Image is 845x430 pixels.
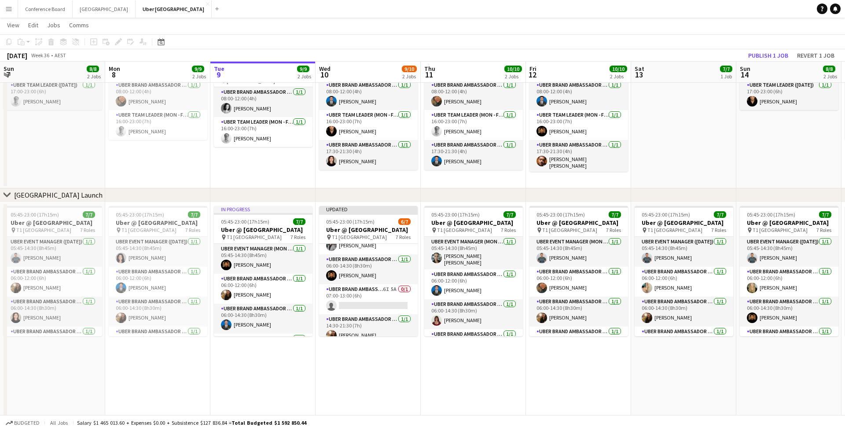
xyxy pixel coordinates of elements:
[424,206,523,336] app-job-card: 05:45-23:00 (17h15m)7/7Uber @ [GEOGRAPHIC_DATA] T1 [GEOGRAPHIC_DATA]7 RolesUBER Event Manager (Mo...
[319,226,418,234] h3: Uber @ [GEOGRAPHIC_DATA]
[109,80,207,110] app-card-role: UBER Brand Ambassador ([PERSON_NAME])1/108:00-12:00 (4h)[PERSON_NAME]
[293,218,305,225] span: 7/7
[109,297,207,327] app-card-role: UBER Brand Ambassador ([PERSON_NAME])1/106:00-14:30 (8h30m)[PERSON_NAME]
[319,140,418,170] app-card-role: UBER Brand Ambassador ([PERSON_NAME])1/117:30-21:30 (4h)[PERSON_NAME]
[69,21,89,29] span: Comms
[424,329,523,359] app-card-role: UBER Brand Ambassador ([PERSON_NAME])1/1
[529,80,628,110] app-card-role: UBER Brand Ambassador ([PERSON_NAME])1/108:00-12:00 (4h)[PERSON_NAME]
[720,66,732,72] span: 7/7
[424,41,523,170] app-job-card: 08:00-23:00 (15h)3/3Uber @ [MEDICAL_DATA][GEOGRAPHIC_DATA] [GEOGRAPHIC_DATA]3 RolesUBER Brand Amb...
[635,297,733,327] app-card-role: UBER Brand Ambassador ([DATE])1/106:00-14:30 (8h30m)[PERSON_NAME]
[87,66,99,72] span: 8/8
[402,73,416,80] div: 2 Jobs
[740,237,838,267] app-card-role: UBER Event Manager ([DATE])1/105:45-14:30 (8h45m)[PERSON_NAME]
[431,211,480,218] span: 05:45-23:00 (17h15m)
[536,211,585,218] span: 05:45-23:00 (17h15m)
[4,206,102,336] div: 05:45-23:00 (17h15m)7/7Uber @ [GEOGRAPHIC_DATA] T1 [GEOGRAPHIC_DATA]7 RolesUBER Event Manager ([D...
[424,110,523,140] app-card-role: Uber Team Leader (Mon - Fri)1/116:00-23:00 (7h)[PERSON_NAME]
[221,218,269,225] span: 05:45-23:00 (17h15m)
[4,418,41,428] button: Budgeted
[529,267,628,297] app-card-role: UBER Brand Ambassador ([PERSON_NAME])1/106:00-12:00 (6h)[PERSON_NAME]
[529,206,628,336] div: 05:45-23:00 (17h15m)7/7Uber @ [GEOGRAPHIC_DATA] T1 [GEOGRAPHIC_DATA]7 RolesUBER Event Manager (Mo...
[504,66,522,72] span: 10/10
[214,226,312,234] h3: Uber @ [GEOGRAPHIC_DATA]
[610,66,627,72] span: 10/10
[740,267,838,297] app-card-role: UBER Brand Ambassador ([DATE])1/106:00-12:00 (6h)[PERSON_NAME]
[424,80,523,110] app-card-role: UBER Brand Ambassador ([PERSON_NAME])1/108:00-12:00 (4h)[PERSON_NAME]
[227,234,282,240] span: T1 [GEOGRAPHIC_DATA]
[319,206,418,213] div: Updated
[823,73,837,80] div: 2 Jobs
[529,237,628,267] app-card-role: UBER Event Manager (Mon - Fri)1/105:45-14:30 (8h45m)[PERSON_NAME]
[25,19,42,31] a: Edit
[423,70,435,80] span: 11
[319,41,418,170] app-job-card: 08:00-23:00 (15h)3/3Uber @ [MEDICAL_DATA][GEOGRAPHIC_DATA] [GEOGRAPHIC_DATA]3 RolesUBER Brand Amb...
[11,211,59,218] span: 05:45-23:00 (17h15m)
[4,267,102,297] app-card-role: UBER Brand Ambassador ([DATE])1/106:00-12:00 (6h)[PERSON_NAME]
[87,73,101,80] div: 2 Jobs
[823,66,835,72] span: 8/8
[529,65,536,73] span: Fri
[642,211,690,218] span: 05:45-23:00 (17h15m)
[747,211,795,218] span: 05:45-23:00 (17h15m)
[753,227,808,233] span: T1 [GEOGRAPHIC_DATA]
[635,219,733,227] h3: Uber @ [GEOGRAPHIC_DATA]
[29,52,51,59] span: Week 36
[635,327,733,359] app-card-role: UBER Brand Ambassador ([DATE])1/107:00-13:00 (6h)
[47,21,60,29] span: Jobs
[326,218,375,225] span: 05:45-23:00 (17h15m)
[48,419,70,426] span: All jobs
[4,19,23,31] a: View
[332,234,387,240] span: T1 [GEOGRAPHIC_DATA]
[109,41,207,140] app-job-card: 08:00-23:00 (15h)2/2Uber @ [MEDICAL_DATA][GEOGRAPHIC_DATA] [GEOGRAPHIC_DATA]2 RolesUBER Brand Amb...
[424,219,523,227] h3: Uber @ [GEOGRAPHIC_DATA]
[214,206,312,336] app-job-card: In progress05:45-23:00 (17h15m)7/7Uber @ [GEOGRAPHIC_DATA] T1 [GEOGRAPHIC_DATA]7 RolesUBER Event ...
[398,218,411,225] span: 6/7
[109,206,207,336] app-job-card: 05:45-23:00 (17h15m)7/7Uber @ [GEOGRAPHIC_DATA] T1 [GEOGRAPHIC_DATA]7 RolesUBER Event Manager ([D...
[188,211,200,218] span: 7/7
[402,66,417,72] span: 9/10
[214,274,312,304] app-card-role: UBER Brand Ambassador ([PERSON_NAME])1/106:00-12:00 (6h)[PERSON_NAME]
[14,420,40,426] span: Budgeted
[7,21,19,29] span: View
[635,206,733,336] div: 05:45-23:00 (17h15m)7/7Uber @ [GEOGRAPHIC_DATA] T1 [GEOGRAPHIC_DATA]7 RolesUBER Event Manager ([D...
[529,297,628,327] app-card-role: UBER Brand Ambassador ([PERSON_NAME])1/106:00-14:30 (8h30m)[PERSON_NAME]
[529,110,628,140] app-card-role: Uber Team Leader (Mon - Fri)1/116:00-23:00 (7h)[PERSON_NAME]
[424,140,523,170] app-card-role: UBER Brand Ambassador ([PERSON_NAME])1/117:30-21:30 (4h)[PERSON_NAME]
[647,227,702,233] span: T1 [GEOGRAPHIC_DATA]
[529,219,628,227] h3: Uber @ [GEOGRAPHIC_DATA]
[635,267,733,297] app-card-role: UBER Brand Ambassador ([DATE])1/106:00-12:00 (6h)[PERSON_NAME]
[738,70,750,80] span: 14
[2,70,14,80] span: 7
[297,66,309,72] span: 9/9
[740,327,838,356] app-card-role: UBER Brand Ambassador ([DATE])1/107:00-13:00 (6h)
[740,206,838,336] app-job-card: 05:45-23:00 (17h15m)7/7Uber @ [GEOGRAPHIC_DATA] T1 [GEOGRAPHIC_DATA]7 RolesUBER Event Manager ([D...
[740,65,750,73] span: Sun
[66,19,92,31] a: Comms
[44,19,64,31] a: Jobs
[4,327,102,359] app-card-role: UBER Brand Ambassador ([DATE])1/107:00-13:00 (6h)
[319,110,418,140] app-card-role: Uber Team Leader (Mon - Fri)1/116:00-23:00 (7h)[PERSON_NAME]
[501,227,516,233] span: 7 Roles
[116,211,164,218] span: 05:45-23:00 (17h15m)
[794,50,838,61] button: Revert 1 job
[529,41,628,172] app-job-card: 08:00-23:00 (15h)3/3Uber @ [MEDICAL_DATA][GEOGRAPHIC_DATA] [GEOGRAPHIC_DATA]3 RolesUBER Brand Amb...
[529,140,628,173] app-card-role: UBER Brand Ambassador ([PERSON_NAME])1/117:30-21:30 (4h)[PERSON_NAME] [PERSON_NAME]
[816,227,831,233] span: 7 Roles
[14,191,103,199] div: [GEOGRAPHIC_DATA] Launch
[318,70,331,80] span: 10
[192,66,204,72] span: 9/9
[7,51,27,60] div: [DATE]
[528,70,536,80] span: 12
[109,267,207,297] app-card-role: UBER Brand Ambassador ([PERSON_NAME])1/106:00-12:00 (6h)[PERSON_NAME]
[4,297,102,327] app-card-role: UBER Brand Ambassador ([DATE])1/106:00-14:30 (8h30m)[PERSON_NAME]
[214,334,312,364] app-card-role: UBER Brand Ambassador ([PERSON_NAME])1/1
[73,0,136,18] button: [GEOGRAPHIC_DATA]
[298,73,311,80] div: 2 Jobs
[720,73,732,80] div: 1 Job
